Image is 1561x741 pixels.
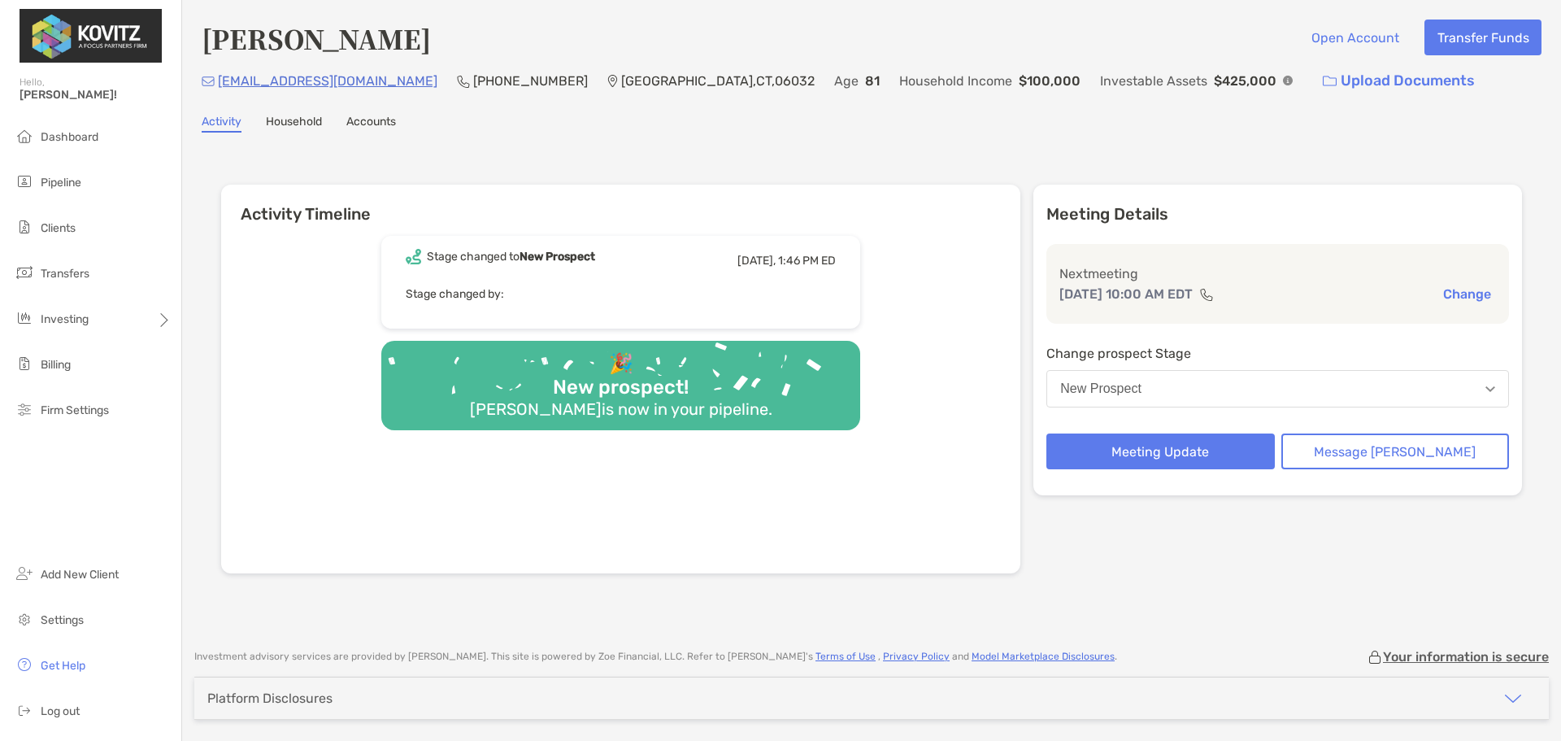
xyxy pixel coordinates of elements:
img: Event icon [406,249,421,264]
button: Message [PERSON_NAME] [1281,434,1509,469]
p: Investable Assets [1100,71,1207,91]
div: New Prospect [1060,381,1141,396]
img: Confetti [381,341,860,416]
div: 🎉 [602,352,640,376]
img: transfers icon [15,263,34,282]
span: Log out [41,704,80,718]
img: Location Icon [607,75,618,88]
h4: [PERSON_NAME] [202,20,431,57]
span: Get Help [41,659,85,673]
a: Terms of Use [815,651,876,662]
span: [PERSON_NAME]! [20,88,172,102]
p: [GEOGRAPHIC_DATA] , CT , 06032 [621,71,815,91]
span: Billing [41,358,71,372]
img: Info Icon [1283,76,1293,85]
img: get-help icon [15,655,34,674]
p: Meeting Details [1046,204,1509,224]
span: Settings [41,613,84,627]
span: Pipeline [41,176,81,190]
span: Add New Client [41,568,119,582]
button: Meeting Update [1046,434,1274,469]
p: Change prospect Stage [1046,343,1509,364]
p: $100,000 [1019,71,1081,91]
img: Email Icon [202,76,215,86]
p: 81 [865,71,880,91]
img: dashboard icon [15,126,34,146]
p: Stage changed by: [406,284,836,304]
b: New Prospect [520,250,595,264]
img: add_new_client icon [15,564,34,583]
a: Activity [202,115,241,133]
a: Accounts [346,115,396,133]
span: Clients [41,221,76,235]
span: Firm Settings [41,403,109,417]
img: settings icon [15,609,34,629]
span: Investing [41,312,89,326]
img: Open dropdown arrow [1485,386,1495,392]
img: communication type [1199,288,1214,301]
button: New Prospect [1046,370,1509,408]
p: Next meeting [1059,264,1496,284]
img: billing icon [15,354,34,373]
div: Stage changed to [427,250,595,264]
a: Model Marketplace Disclosures [972,651,1115,662]
span: 1:46 PM ED [778,254,836,268]
img: firm-settings icon [15,399,34,419]
span: Transfers [41,267,89,281]
p: Your information is secure [1383,649,1549,665]
a: Household [266,115,322,133]
p: Age [834,71,859,91]
button: Open Account [1298,20,1411,55]
div: New prospect! [546,376,695,399]
button: Change [1438,286,1496,303]
p: [PHONE_NUMBER] [473,71,588,91]
p: [DATE] 10:00 AM EDT [1059,284,1193,304]
img: pipeline icon [15,172,34,191]
img: Zoe Logo [20,7,162,65]
p: [EMAIL_ADDRESS][DOMAIN_NAME] [218,71,437,91]
div: Platform Disclosures [207,691,333,706]
p: $425,000 [1214,71,1276,91]
img: button icon [1323,76,1337,87]
img: clients icon [15,217,34,237]
span: [DATE], [737,254,776,268]
h6: Activity Timeline [221,185,1020,224]
a: Upload Documents [1312,63,1485,98]
p: Investment advisory services are provided by [PERSON_NAME] . This site is powered by Zoe Financia... [194,651,1117,663]
span: Dashboard [41,130,98,144]
img: logout icon [15,700,34,720]
a: Privacy Policy [883,651,950,662]
img: Phone Icon [457,75,470,88]
div: [PERSON_NAME] is now in your pipeline. [463,399,779,419]
img: investing icon [15,308,34,328]
img: icon arrow [1503,689,1523,708]
button: Transfer Funds [1424,20,1541,55]
p: Household Income [899,71,1012,91]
